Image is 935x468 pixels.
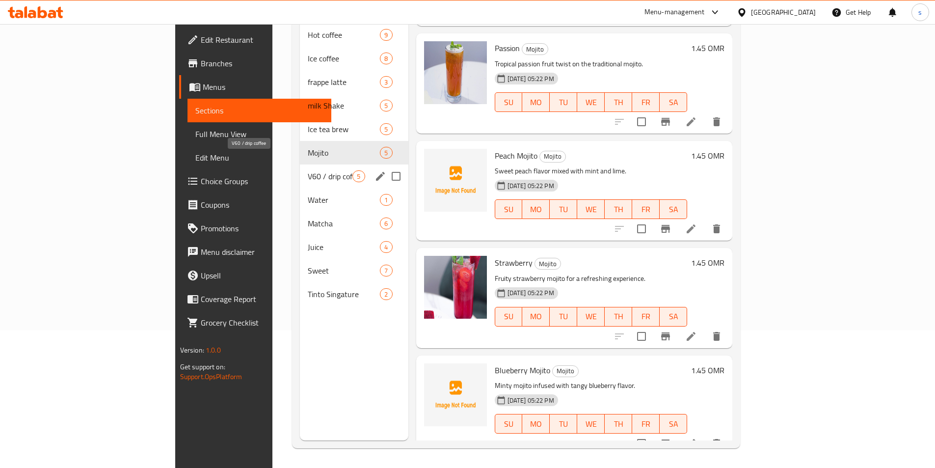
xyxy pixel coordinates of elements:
span: Menus [203,81,323,93]
span: FR [636,202,656,217]
span: TH [609,309,628,324]
span: Select to update [631,433,652,454]
button: SA [660,414,687,434]
span: Tinto Singature [308,288,380,300]
span: Select to update [631,111,652,132]
a: Promotions [179,217,331,240]
div: Mojito [552,365,579,377]
button: SA [660,307,687,327]
span: SU [499,95,519,110]
h6: 1.45 OMR [691,256,724,270]
span: FR [636,309,656,324]
a: Edit Restaurant [179,28,331,52]
span: FR [636,417,656,431]
span: Mojito [308,147,380,159]
span: Water [308,194,380,206]
span: Edit Menu [195,152,323,164]
div: Tinto Singature2 [300,282,408,306]
span: Ice coffee [308,53,380,64]
div: V60 / drip coffee5edit [300,165,408,188]
button: Branch-specific-item [654,217,677,241]
span: 2 [380,290,392,299]
div: Menu-management [644,6,705,18]
span: Matcha [308,218,380,229]
span: Sweet [308,265,380,276]
div: milk Shake5 [300,94,408,117]
span: Hot coffee [308,29,380,41]
span: Mojito [553,365,578,377]
button: WE [577,307,605,327]
span: 5 [380,101,392,110]
div: Water1 [300,188,408,212]
img: Peach Mojito [424,149,487,212]
span: Mojito [535,258,561,270]
p: Fruity strawberry mojito for a refreshing experience. [495,273,688,285]
button: MO [522,92,550,112]
div: Mojito [522,43,548,55]
span: Select to update [631,219,652,239]
button: FR [632,92,660,112]
h6: 1.45 OMR [691,149,724,163]
a: Menus [179,75,331,99]
span: Select to update [631,326,652,347]
button: SU [495,414,523,434]
div: Mojito [534,258,561,270]
button: edit [373,169,388,184]
button: MO [522,307,550,327]
button: TU [550,414,577,434]
button: SA [660,199,687,219]
span: Menu disclaimer [201,246,323,258]
span: Edit Restaurant [201,34,323,46]
a: Edit menu item [685,223,697,235]
h6: 1.45 OMR [691,363,724,377]
button: TU [550,92,577,112]
a: Coverage Report [179,287,331,311]
span: Choice Groups [201,175,323,187]
span: milk Shake [308,100,380,111]
img: Passion [424,41,487,104]
div: items [380,53,392,64]
button: FR [632,199,660,219]
span: s [918,7,922,18]
span: 5 [353,172,364,181]
a: Edit menu item [685,116,697,128]
a: Coupons [179,193,331,217]
div: items [380,194,392,206]
a: Branches [179,52,331,75]
span: WE [581,309,601,324]
button: FR [632,414,660,434]
p: Sweet peach flavor mixed with mint and lime. [495,165,688,177]
span: Peach Mojito [495,148,537,163]
div: items [380,288,392,300]
span: 5 [380,125,392,134]
span: TU [554,309,573,324]
button: MO [522,414,550,434]
div: Ice coffee8 [300,47,408,70]
button: delete [705,325,728,348]
a: Choice Groups [179,169,331,193]
span: SA [664,417,683,431]
span: TH [609,95,628,110]
span: Blueberry Mojito [495,363,550,378]
a: Support.OpsPlatform [180,370,242,383]
div: Matcha6 [300,212,408,235]
button: TU [550,307,577,327]
button: WE [577,414,605,434]
span: Get support on: [180,360,225,373]
span: Grocery Checklist [201,317,323,329]
span: MO [526,202,546,217]
span: 6 [380,219,392,228]
span: [DATE] 05:22 PM [504,396,558,405]
a: Full Menu View [187,122,331,146]
div: Juice4 [300,235,408,259]
div: Sweet7 [300,259,408,282]
span: TH [609,202,628,217]
button: FR [632,307,660,327]
span: 1 [380,195,392,205]
span: Mojito [540,151,565,162]
span: SA [664,309,683,324]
